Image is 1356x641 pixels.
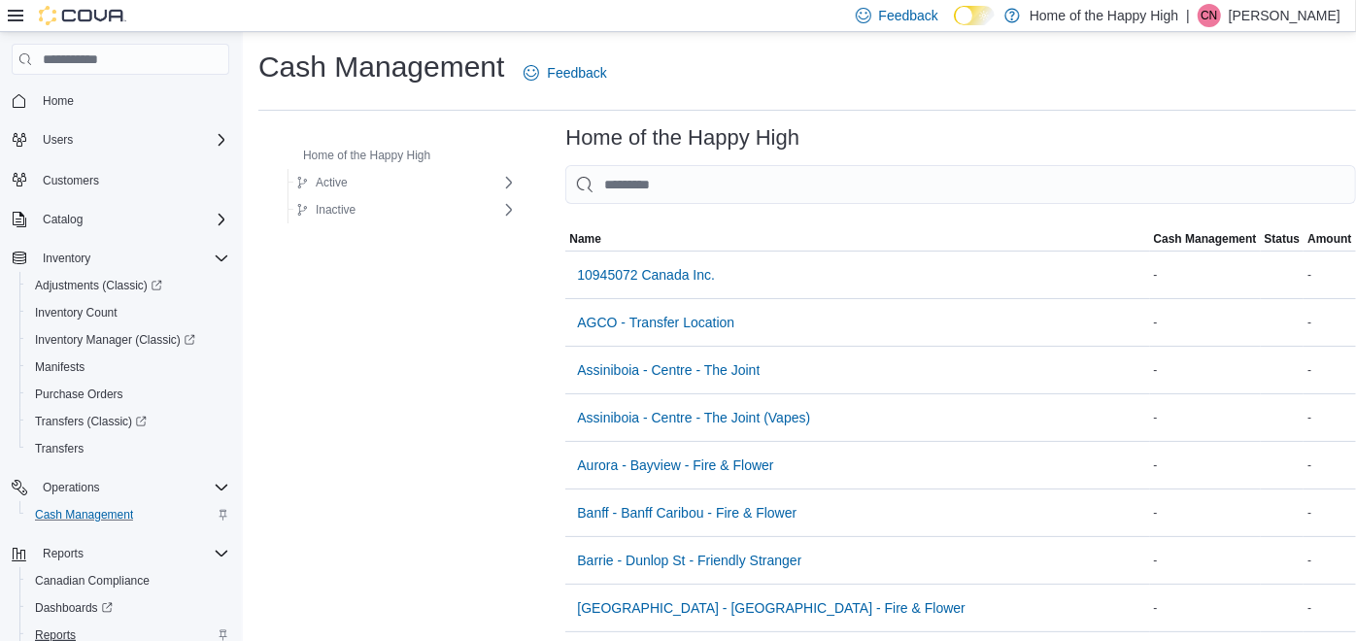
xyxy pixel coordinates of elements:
span: Manifests [35,359,85,375]
button: Operations [4,474,237,501]
button: Inventory [4,245,237,272]
span: Assiniboia - Centre - The Joint (Vapes) [577,408,810,427]
span: Users [43,132,73,148]
a: Feedback [516,53,614,92]
a: Transfers (Classic) [27,410,154,433]
button: Assiniboia - Centre - The Joint [569,351,767,389]
span: Inventory Manager (Classic) [35,332,195,348]
span: Users [35,128,229,152]
a: Inventory Count [27,301,125,324]
a: Purchase Orders [27,383,131,406]
button: Name [565,227,1149,251]
span: Canadian Compliance [27,569,229,592]
button: Home of the Happy High [276,144,438,167]
button: Operations [35,476,108,499]
a: Dashboards [19,594,237,622]
span: CN [1201,4,1217,27]
span: Transfers (Classic) [27,410,229,433]
span: Adjustments (Classic) [27,274,229,297]
button: Inventory [35,247,98,270]
p: | [1186,4,1190,27]
button: Canadian Compliance [19,567,237,594]
div: - [1304,406,1355,429]
span: Dashboards [35,600,113,616]
span: Dark Mode [954,25,955,26]
span: Barrie - Dunlop St - Friendly Stranger [577,551,801,570]
div: - [1150,311,1261,334]
span: Cash Management [1154,231,1257,247]
span: Feedback [879,6,938,25]
button: Barrie - Dunlop St - Friendly Stranger [569,541,809,580]
a: Transfers (Classic) [19,408,237,435]
span: Inventory [43,251,90,266]
span: Inventory [35,247,229,270]
a: Inventory Manager (Classic) [19,326,237,354]
span: Adjustments (Classic) [35,278,162,293]
span: Catalog [35,208,229,231]
span: Customers [43,173,99,188]
a: Manifests [27,355,92,379]
a: Dashboards [27,596,120,620]
h1: Cash Management [258,48,504,86]
button: Banff - Banff Caribou - Fire & Flower [569,493,804,532]
p: Home of the Happy High [1030,4,1178,27]
button: Amount [1304,227,1355,251]
div: - [1304,549,1355,572]
button: Manifests [19,354,237,381]
button: AGCO - Transfer Location [569,303,742,342]
button: Purchase Orders [19,381,237,408]
span: Customers [35,167,229,191]
button: Catalog [4,206,237,233]
a: Adjustments (Classic) [19,272,237,299]
div: - [1304,596,1355,620]
input: Dark Mode [954,6,995,26]
span: Transfers [27,437,229,460]
div: - [1150,406,1261,429]
p: [PERSON_NAME] [1229,4,1340,27]
button: Status [1261,227,1305,251]
span: Operations [43,480,100,495]
span: Purchase Orders [27,383,229,406]
span: Inventory Count [27,301,229,324]
span: Home [43,93,74,109]
button: Inactive [288,198,363,221]
div: - [1150,501,1261,524]
button: Active [288,171,356,194]
h3: Home of the Happy High [565,126,799,150]
button: Home [4,86,237,115]
span: Amount [1307,231,1351,247]
span: Inactive [316,202,356,218]
div: - [1304,358,1355,382]
input: This is a search bar. As you type, the results lower in the page will automatically filter. [565,165,1355,204]
button: Inventory Count [19,299,237,326]
button: Reports [4,540,237,567]
div: - [1150,596,1261,620]
span: Transfers [35,441,84,456]
span: Dashboards [27,596,229,620]
button: 10945072 Canada Inc. [569,255,723,294]
div: - [1150,263,1261,287]
img: Cova [39,6,126,25]
span: Manifests [27,355,229,379]
button: Assiniboia - Centre - The Joint (Vapes) [569,398,818,437]
span: Operations [35,476,229,499]
div: - [1150,358,1261,382]
button: Aurora - Bayview - Fire & Flower [569,446,781,485]
button: Users [35,128,81,152]
span: Reports [35,542,229,565]
span: Name [569,231,601,247]
div: - [1150,454,1261,477]
span: Aurora - Bayview - Fire & Flower [577,455,773,475]
button: Users [4,126,237,153]
button: Customers [4,165,237,193]
span: [GEOGRAPHIC_DATA] - [GEOGRAPHIC_DATA] - Fire & Flower [577,598,966,618]
a: Cash Management [27,503,141,526]
div: - [1150,549,1261,572]
span: Home [35,88,229,113]
span: Banff - Banff Caribou - Fire & Flower [577,503,797,523]
a: Home [35,89,82,113]
a: Transfers [27,437,91,460]
span: Inventory Manager (Classic) [27,328,229,352]
span: Canadian Compliance [35,573,150,589]
button: Cash Management [1150,227,1261,251]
